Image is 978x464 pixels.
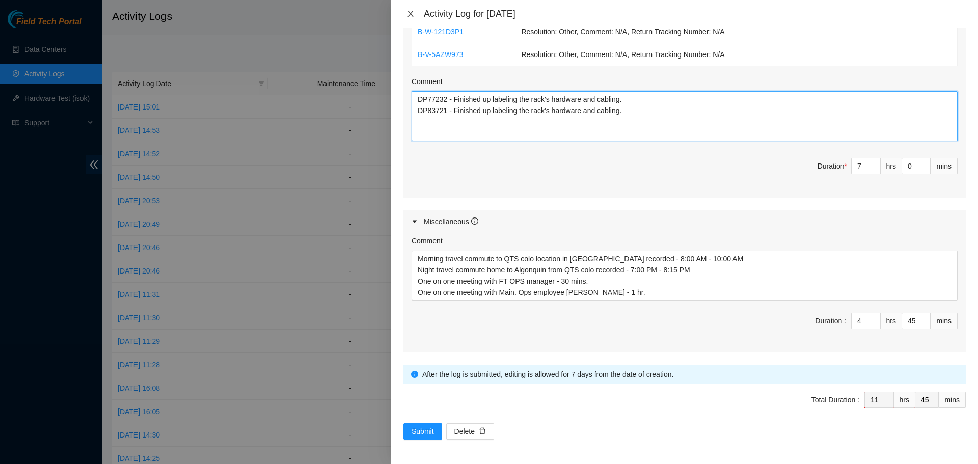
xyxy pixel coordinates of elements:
button: Deletedelete [446,423,494,440]
div: mins [931,313,958,329]
div: Miscellaneous [424,216,478,227]
textarea: Comment [412,251,958,301]
div: mins [931,158,958,174]
span: info-circle [411,371,418,378]
span: Submit [412,426,434,437]
div: hrs [894,392,915,408]
div: Activity Log for [DATE] [424,8,966,19]
div: Total Duration : [811,394,859,405]
div: Duration : [815,315,846,326]
textarea: Comment [412,91,958,141]
div: Duration [818,160,847,172]
span: caret-right [412,219,418,225]
button: Close [403,9,418,19]
span: Delete [454,426,475,437]
label: Comment [412,76,443,87]
td: Resolution: Other, Comment: N/A, Return Tracking Number: N/A [515,43,901,66]
div: hrs [881,313,902,329]
td: Resolution: Other, Comment: N/A, Return Tracking Number: N/A [515,20,901,43]
div: mins [939,392,966,408]
label: Comment [412,235,443,247]
div: After the log is submitted, editing is allowed for 7 days from the date of creation. [422,369,958,380]
a: B-W-121D3P1 [418,28,464,36]
div: hrs [881,158,902,174]
button: Submit [403,423,442,440]
a: B-V-5AZW973 [418,50,463,59]
span: delete [479,427,486,435]
div: Miscellaneous info-circle [403,210,966,233]
span: info-circle [471,217,478,225]
span: close [406,10,415,18]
